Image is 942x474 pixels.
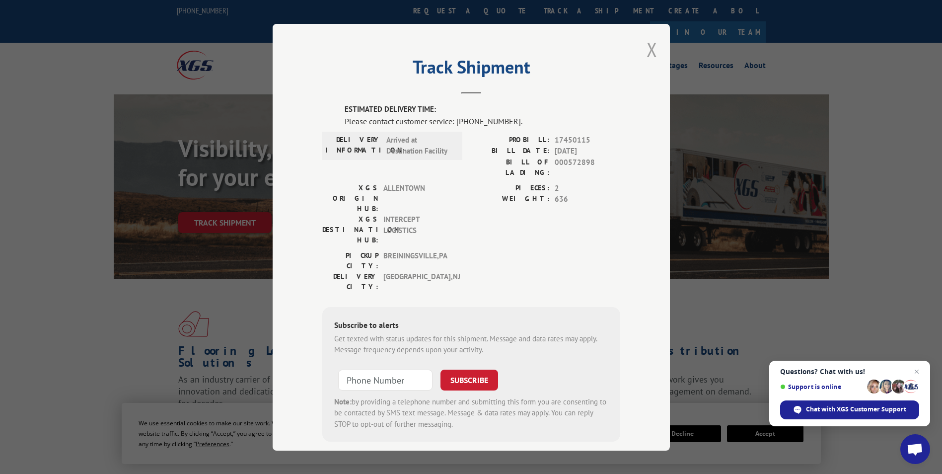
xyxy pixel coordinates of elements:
div: Get texted with status updates for this shipment. Message and data rates may apply. Message frequ... [334,333,608,355]
h2: Track Shipment [322,60,620,79]
label: BILL OF LADING: [471,157,550,177]
button: SUBSCRIBE [440,369,498,390]
span: 2 [555,182,620,194]
span: 17450115 [555,134,620,146]
label: PICKUP CITY: [322,250,378,271]
span: Support is online [780,383,864,391]
button: Close modal [647,36,657,63]
span: Arrived at Destination Facility [386,134,453,157]
label: WEIGHT: [471,194,550,205]
span: Close chat [911,366,923,378]
label: XGS DESTINATION HUB: [322,214,378,245]
input: Phone Number [338,369,433,390]
label: BILL DATE: [471,146,550,157]
span: ALLENTOWN [383,182,450,214]
span: 000572898 [555,157,620,177]
div: Chat with XGS Customer Support [780,400,919,419]
div: by providing a telephone number and submitting this form you are consenting to be contacted by SM... [334,396,608,430]
label: ESTIMATED DELIVERY TIME: [345,104,620,115]
span: Questions? Chat with us! [780,368,919,376]
label: DELIVERY INFORMATION: [325,134,381,157]
span: [GEOGRAPHIC_DATA] , NJ [383,271,450,292]
label: PIECES: [471,182,550,194]
span: INTERCEPT LOGISTICS [383,214,450,245]
label: XGS ORIGIN HUB: [322,182,378,214]
strong: Note: [334,396,352,406]
label: DELIVERY CITY: [322,271,378,292]
div: Open chat [900,434,930,464]
div: Please contact customer service: [PHONE_NUMBER]. [345,115,620,127]
label: PROBILL: [471,134,550,146]
span: BREININGSVILLE , PA [383,250,450,271]
span: 636 [555,194,620,205]
div: Subscribe to alerts [334,318,608,333]
span: Chat with XGS Customer Support [806,405,906,414]
span: [DATE] [555,146,620,157]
